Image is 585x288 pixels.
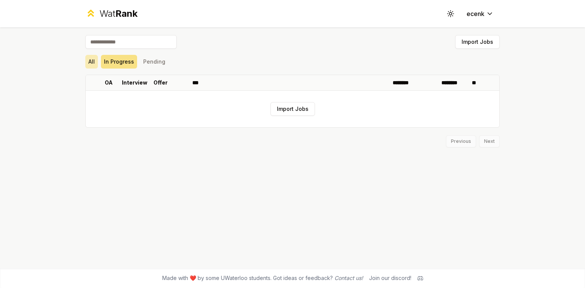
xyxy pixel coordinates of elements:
button: Import Jobs [455,35,500,49]
button: Import Jobs [270,102,315,116]
span: ecenk [467,9,484,18]
a: Contact us! [334,275,363,281]
span: Rank [115,8,137,19]
button: Pending [140,55,168,69]
a: WatRank [85,8,137,20]
button: All [85,55,98,69]
button: In Progress [101,55,137,69]
p: OA [105,79,113,86]
div: Wat [99,8,137,20]
span: Made with ❤️ by some UWaterloo students. Got ideas or feedback? [162,274,363,282]
p: Offer [153,79,168,86]
button: ecenk [460,7,500,21]
p: Interview [122,79,147,86]
div: Join our discord! [369,274,411,282]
